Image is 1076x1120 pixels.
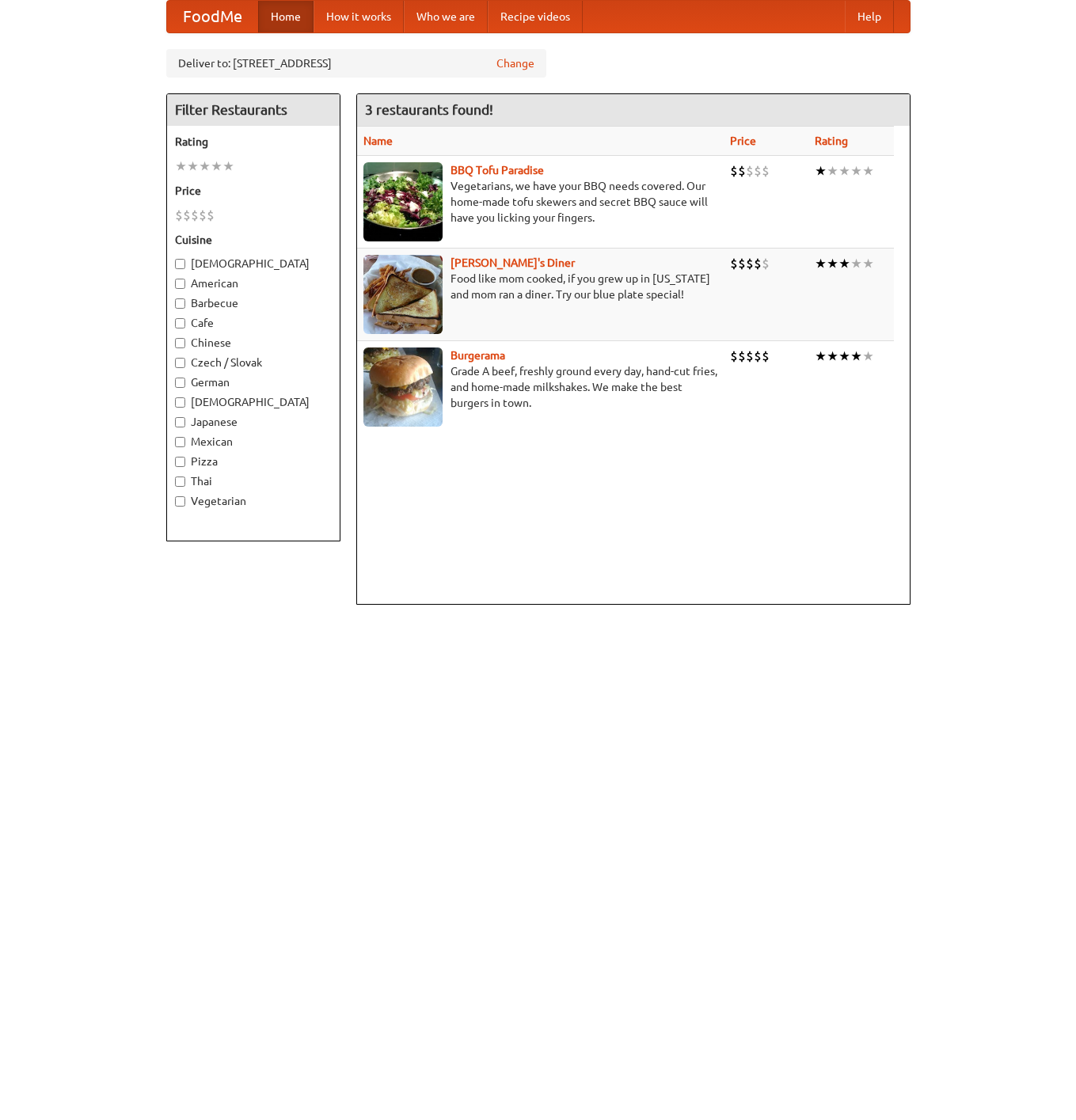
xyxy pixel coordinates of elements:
li: ★ [815,162,827,180]
a: Change [496,55,534,71]
li: ★ [838,347,850,365]
li: $ [730,347,738,365]
p: Food like mom cooked, if you grew up in [US_STATE] and mom ran a diner. Try our blue plate special! [363,271,717,302]
img: tofuparadise.jpg [363,162,443,241]
li: $ [191,207,199,224]
img: burgerama.jpg [363,347,443,427]
li: $ [207,207,215,224]
input: Cafe [175,318,185,328]
li: $ [175,207,183,224]
li: ★ [827,255,838,272]
li: ★ [862,255,874,272]
input: Chinese [175,338,185,348]
li: $ [730,162,738,180]
li: ★ [222,158,234,175]
input: Japanese [175,417,185,427]
li: $ [183,207,191,224]
input: [DEMOGRAPHIC_DATA] [175,397,185,408]
a: Home [258,1,314,32]
h5: Rating [175,134,332,150]
li: $ [746,347,754,365]
li: ★ [211,158,222,175]
li: $ [738,347,746,365]
h5: Cuisine [175,232,332,248]
a: Who we are [404,1,488,32]
label: Vegetarian [175,493,332,509]
li: ★ [827,162,838,180]
ng-pluralize: 3 restaurants found! [365,102,493,117]
div: Deliver to: [STREET_ADDRESS] [166,49,546,78]
a: How it works [314,1,404,32]
a: Rating [815,135,848,147]
input: Czech / Slovak [175,358,185,368]
a: FoodMe [167,1,258,32]
a: [PERSON_NAME]'s Diner [451,256,575,269]
li: ★ [850,255,862,272]
li: $ [762,162,770,180]
li: ★ [827,347,838,365]
a: Price [730,135,756,147]
li: $ [754,162,762,180]
a: BBQ Tofu Paradise [451,164,544,177]
li: ★ [838,255,850,272]
li: ★ [862,162,874,180]
label: German [175,374,332,390]
label: Cafe [175,315,332,331]
li: $ [754,255,762,272]
li: $ [746,255,754,272]
label: Thai [175,473,332,489]
li: $ [738,255,746,272]
p: Grade A beef, freshly ground every day, hand-cut fries, and home-made milkshakes. We make the bes... [363,363,717,411]
li: ★ [175,158,187,175]
p: Vegetarians, we have your BBQ needs covered. Our home-made tofu skewers and secret BBQ sauce will... [363,178,717,226]
label: Chinese [175,335,332,351]
li: $ [754,347,762,365]
h4: Filter Restaurants [167,94,340,126]
input: Vegetarian [175,496,185,507]
h5: Price [175,183,332,199]
a: Burgerama [451,349,505,362]
li: $ [738,162,746,180]
a: Name [363,135,393,147]
label: Japanese [175,414,332,430]
input: Barbecue [175,298,185,309]
li: $ [762,347,770,365]
input: Pizza [175,457,185,467]
label: Czech / Slovak [175,355,332,370]
li: ★ [850,347,862,365]
li: ★ [199,158,211,175]
label: American [175,275,332,291]
label: Pizza [175,454,332,469]
li: $ [199,207,207,224]
img: sallys.jpg [363,255,443,334]
li: ★ [838,162,850,180]
a: Recipe videos [488,1,583,32]
label: [DEMOGRAPHIC_DATA] [175,256,332,271]
li: $ [746,162,754,180]
label: [DEMOGRAPHIC_DATA] [175,394,332,410]
li: ★ [187,158,199,175]
input: Mexican [175,437,185,447]
li: ★ [815,347,827,365]
li: $ [730,255,738,272]
label: Mexican [175,434,332,450]
li: ★ [850,162,862,180]
a: Help [845,1,894,32]
li: ★ [862,347,874,365]
label: Barbecue [175,295,332,311]
li: ★ [815,255,827,272]
li: $ [762,255,770,272]
input: German [175,378,185,388]
input: American [175,279,185,289]
input: [DEMOGRAPHIC_DATA] [175,259,185,269]
input: Thai [175,476,185,487]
